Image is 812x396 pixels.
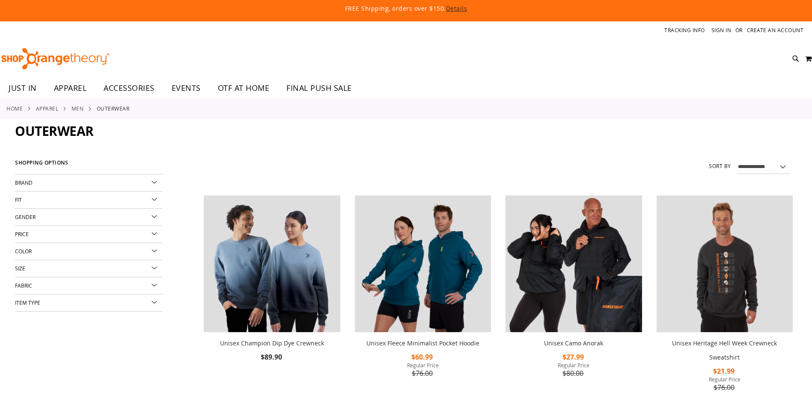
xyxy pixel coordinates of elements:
span: $27.99 [562,352,585,362]
a: Unisex Camo Anorak [544,339,603,347]
span: EVENTS [172,78,201,98]
a: Product image for Unisex Camo Anorak [506,195,642,333]
img: Unisex Fleece Minimalist Pocket Hoodie [355,195,491,332]
div: Brand [15,174,162,192]
a: Details [446,4,467,12]
a: ACCESSORIES [95,78,163,98]
span: APPAREL [54,78,87,98]
span: OTF AT HOME [218,78,270,98]
div: Fit [15,192,162,209]
strong: Outerwear [97,105,130,112]
span: FINAL PUSH SALE [286,78,352,98]
span: Brand [15,179,33,186]
a: APPAREL [45,78,95,98]
span: Gender [15,213,36,220]
span: Outerwear [15,122,94,140]
img: Product image for Unisex Camo Anorak [506,195,642,332]
a: EVENTS [163,78,209,98]
a: APPAREL [36,105,59,112]
div: Gender [15,209,162,226]
a: Home [6,105,23,112]
a: Unisex Champion Dip Dye Crewneck [204,195,340,333]
strong: Shopping Options [15,156,162,174]
div: product [199,191,344,384]
img: Unisex Champion Dip Dye Crewneck [204,195,340,332]
a: Unisex Fleece Minimalist Pocket Hoodie [366,339,479,347]
div: Price [15,226,162,243]
div: Item Type [15,294,162,312]
span: $76.00 [412,369,434,378]
span: $89.90 [261,352,283,362]
span: $80.00 [562,369,585,378]
span: Color [15,248,32,255]
span: Size [15,265,25,272]
p: FREE Shipping, orders over $150. [149,4,663,13]
a: Product image for Unisex Heritage Hell Week Crewneck Sweatshirt [657,195,793,333]
span: Item Type [15,299,40,306]
div: Fabric [15,277,162,294]
span: Regular Price [506,362,642,369]
span: Regular Price [657,376,793,383]
img: Product image for Unisex Heritage Hell Week Crewneck Sweatshirt [657,195,793,332]
span: Price [15,231,29,237]
a: FINAL PUSH SALE [278,78,360,98]
span: Fit [15,196,22,203]
a: Tracking Info [664,27,705,34]
a: OTF AT HOME [209,78,278,98]
a: Unisex Heritage Hell Week Crewneck Sweatshirt [672,339,777,361]
a: Unisex Champion Dip Dye Crewneck [220,339,324,347]
a: Unisex Fleece Minimalist Pocket Hoodie [355,195,491,333]
a: MEN [71,105,84,112]
div: Size [15,260,162,277]
label: Sort By [709,162,731,170]
div: Color [15,243,162,260]
span: $76.00 [714,383,736,392]
a: Create an Account [747,27,804,34]
a: Sign In [711,27,732,34]
span: JUST IN [9,78,37,98]
span: $21.99 [713,366,736,376]
span: ACCESSORIES [104,78,155,98]
span: $60.99 [411,352,434,362]
span: Fabric [15,282,32,289]
span: Regular Price [355,362,491,369]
